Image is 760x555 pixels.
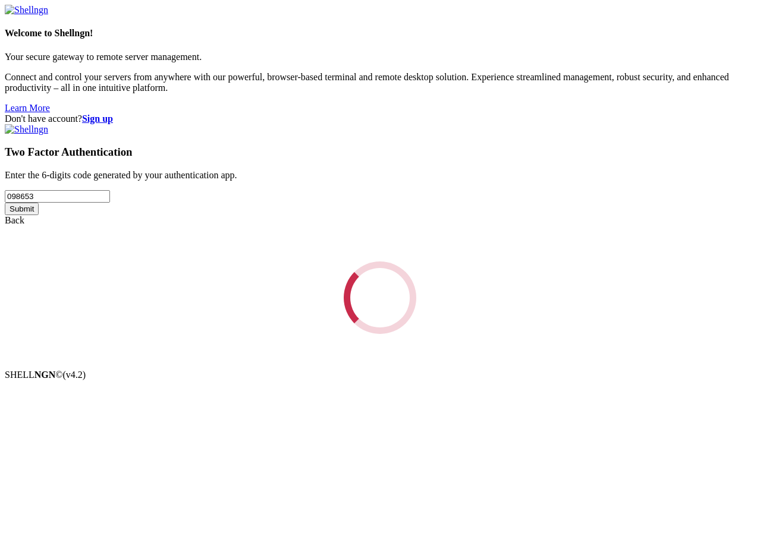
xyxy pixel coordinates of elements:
[5,203,39,215] input: Submit
[5,52,755,62] p: Your secure gateway to remote server management.
[5,5,48,15] img: Shellngn
[5,146,755,159] h3: Two Factor Authentication
[82,113,113,124] a: Sign up
[34,370,56,380] b: NGN
[5,28,755,39] h4: Welcome to Shellngn!
[5,72,755,93] p: Connect and control your servers from anywhere with our powerful, browser-based terminal and remo...
[5,370,86,380] span: SHELL ©
[5,190,110,203] input: Two factor code
[63,370,86,380] span: 4.2.0
[5,124,48,135] img: Shellngn
[5,215,24,225] a: Back
[5,170,755,181] p: Enter the 6-digits code generated by your authentication app.
[5,103,50,113] a: Learn More
[5,113,755,124] div: Don't have account?
[332,250,428,346] div: Loading...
